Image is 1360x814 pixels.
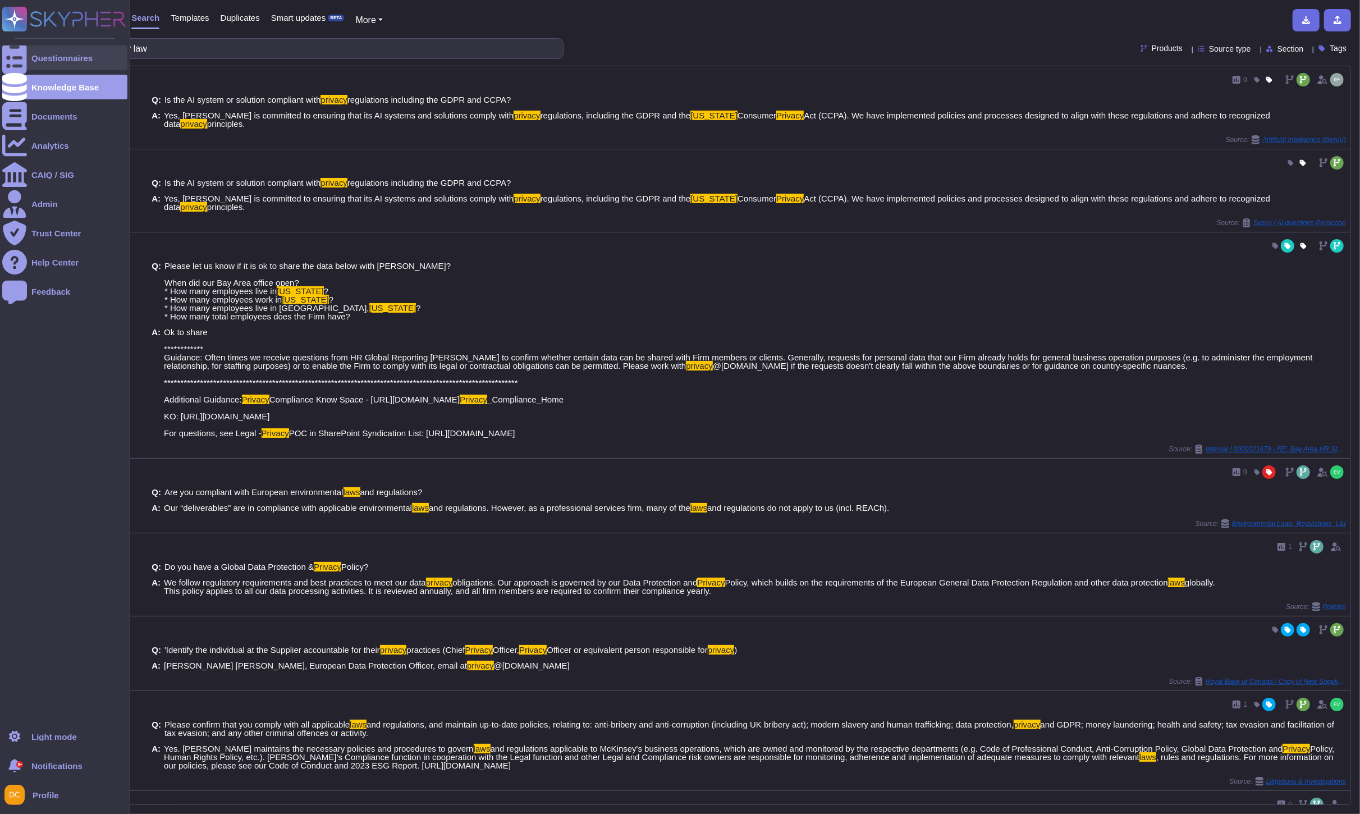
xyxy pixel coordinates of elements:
span: Yes, [PERSON_NAME] is committed to ensuring that its AI systems and solutions comply with [164,111,514,120]
span: principles. [207,119,245,129]
span: Policy? [341,562,368,571]
span: ? * How many employees work in [164,286,328,304]
span: and regulations. However, as a professional services firm, many of the [429,503,690,513]
span: Environmental Laws, Regulations, L&I [1232,520,1346,527]
span: principles. [207,202,245,212]
div: Light mode [31,733,77,741]
mark: laws [1139,752,1156,762]
mark: privacy [467,661,494,670]
b: Q: [152,488,161,496]
mark: privacy [514,111,541,120]
mark: [US_STATE] [277,286,324,296]
span: Act (CCPA). We have implemented policies and processes designed to align with these regulations a... [164,111,1270,129]
mark: [US_STATE] [690,194,738,203]
div: Analytics [31,141,69,150]
span: Sysco / AI questions Periscope [1253,219,1346,226]
div: Documents [31,112,77,121]
mark: privacy [426,578,453,587]
mark: privacy [708,645,735,655]
mark: privacy [380,645,407,655]
mark: Privacy [460,395,487,404]
span: 1 [1288,543,1292,550]
a: Knowledge Base [2,75,127,99]
span: Officer or equivalent person responsible for [547,645,708,655]
span: , rules and regulations. For more information on our policies, please see our Code of Conduct and... [164,752,1334,770]
div: Trust Center [31,229,81,237]
span: regulations including the GDPR and CCPA? [347,178,511,188]
span: Ok to share ************ Guidance: Often times we receive questions from HR Global Reporting [PER... [164,327,1313,371]
img: user [1330,465,1344,479]
span: Royal Bank of Canada / Copy of New Supplier Questionnaire [DATE] vUJ [1206,678,1346,685]
span: Is the AI system or solution compliant with [164,95,320,104]
mark: Privacy [465,645,493,655]
span: Litigations & Investigations [1266,778,1346,785]
span: and GDPR; money laundering; health and safety; tax evasion and facilitation of tax evasion; and a... [164,720,1334,738]
span: We follow regulatory requirements and best practices to meet our data [164,578,426,587]
span: ? * How many employees live in [GEOGRAPHIC_DATA], [164,295,369,313]
span: Products [1152,44,1183,52]
input: Search a question or template... [44,39,552,58]
mark: Privacy [262,428,289,438]
span: Act (CCPA). We have implemented policies and processes designed to align with these regulations a... [164,194,1270,212]
span: More [355,15,376,25]
img: user [1330,698,1344,711]
span: Notifications [31,762,83,770]
a: Analytics [2,133,127,158]
mark: privacy [320,178,347,188]
span: Do you have a Global Data Protection & [164,562,314,571]
div: Admin [31,200,58,208]
span: Source: [1226,135,1346,144]
mark: Privacy [1283,744,1310,753]
span: Is the AI system or solution compliant with [164,178,320,188]
b: A: [152,744,161,770]
span: ) [734,645,737,655]
span: Templates [171,13,209,22]
span: regulations, including the GDPR and the [541,194,691,203]
span: Duplicates [221,13,260,22]
span: ? * How many total employees does the Firm have? [164,303,421,321]
span: Consumer [738,111,776,120]
span: obligations. Our approach is governed by our Data Protection and [452,578,697,587]
div: Help Center [31,258,79,267]
b: A: [152,661,161,670]
b: Q: [152,95,161,104]
span: @[DOMAIN_NAME] [494,661,570,670]
b: Q: [152,646,161,654]
span: Smart updates [271,13,326,22]
span: Source: [1217,218,1346,227]
span: Officer, [493,645,519,655]
mark: Privacy [776,194,804,203]
mark: privacy [180,119,207,129]
span: Compliance Know Space - [URL][DOMAIN_NAME] [269,395,460,404]
span: [PERSON_NAME] [PERSON_NAME], European Data Protection Officer, email at [164,661,467,670]
span: Please let us know if it is ok to share the data below with [PERSON_NAME]? When did our Bay Area ... [164,261,451,296]
div: Questionnaires [31,54,93,62]
div: 9+ [16,761,23,768]
span: Policies [1323,603,1346,610]
mark: [US_STATE] [369,303,416,313]
span: Source: [1230,777,1346,786]
b: A: [152,328,161,437]
mark: [US_STATE] [282,295,329,304]
span: and regulations, and maintain up-to-date policies, relating to: anti-bribery and anti-corruption ... [367,720,1014,729]
span: Source: [1169,445,1346,454]
mark: privacy [1014,720,1041,729]
span: 0 [1243,76,1247,83]
mark: laws [412,503,429,513]
mark: privacy [180,202,207,212]
div: BETA [328,15,344,21]
div: Feedback [31,287,70,296]
mark: Privacy [776,111,804,120]
span: Profile [33,791,59,799]
span: Section [1277,45,1304,53]
span: regulations, including the GDPR and the [541,111,691,120]
mark: Privacy [314,562,341,571]
span: _Compliance_Home KO: [URL][DOMAIN_NAME] For questions, see Legal - [164,395,564,438]
span: and regulations? [360,487,423,497]
a: Trust Center [2,221,127,245]
a: Help Center [2,250,127,275]
b: Q: [152,262,161,321]
b: Q: [152,179,161,187]
span: POC in SharePoint Syndication List: [URL][DOMAIN_NAME] [289,428,515,438]
span: Source type [1209,45,1251,53]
